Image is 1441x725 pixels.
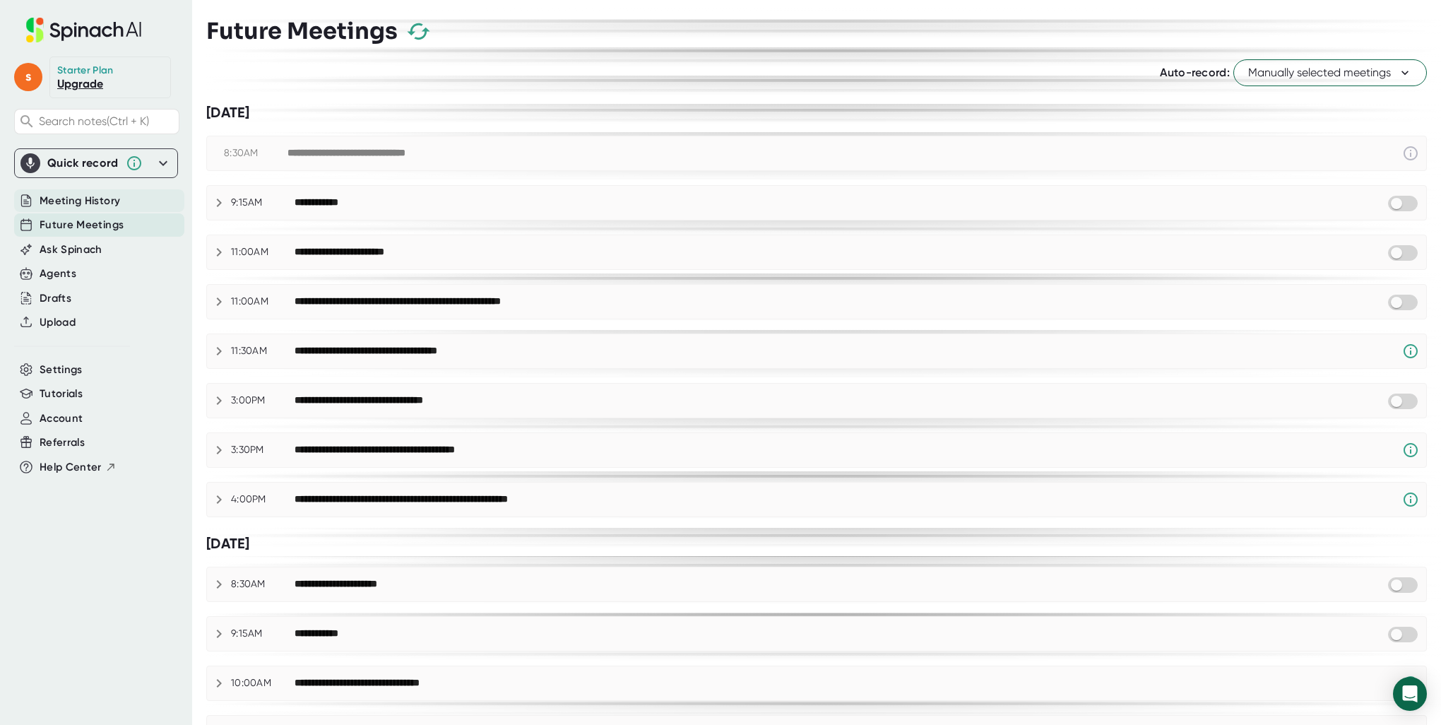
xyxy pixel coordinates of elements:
div: 11:30AM [231,345,295,358]
button: Settings [40,362,83,378]
button: Drafts [40,290,71,307]
span: Search notes (Ctrl + K) [39,114,149,128]
svg: Spinach requires a video conference link. [1402,491,1419,508]
div: 9:15AM [231,196,295,209]
button: Help Center [40,459,117,476]
div: Starter Plan [57,64,114,77]
div: 8:30AM [224,147,287,160]
div: 10:00AM [231,677,295,690]
svg: Spinach requires a video conference link. [1402,442,1419,459]
div: 3:30PM [231,444,295,456]
button: Account [40,411,83,427]
a: Upgrade [57,77,103,90]
span: Manually selected meetings [1248,64,1412,81]
div: 11:00AM [231,295,295,308]
button: Manually selected meetings [1233,59,1427,86]
span: Help Center [40,459,102,476]
div: 11:00AM [231,246,295,259]
button: Referrals [40,435,85,451]
div: [DATE] [206,535,1427,553]
button: Upload [40,314,76,331]
button: Agents [40,266,76,282]
div: Quick record [47,156,119,170]
div: 4:00PM [231,493,295,506]
div: 3:00PM [231,394,295,407]
button: Tutorials [40,386,83,402]
h3: Future Meetings [206,18,398,45]
div: Open Intercom Messenger [1393,677,1427,711]
button: Meeting History [40,193,120,209]
div: 8:30AM [231,578,295,591]
button: Ask Spinach [40,242,102,258]
div: [DATE] [206,104,1427,122]
svg: Spinach requires a video conference link. [1402,675,1419,692]
div: Quick record [20,149,172,177]
button: Future Meetings [40,217,124,233]
span: Auto-record: [1160,66,1230,79]
svg: Spinach requires a video conference link. [1402,343,1419,360]
svg: This event has already passed [1402,145,1419,162]
span: s [14,63,42,91]
div: 9:15AM [231,627,295,640]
